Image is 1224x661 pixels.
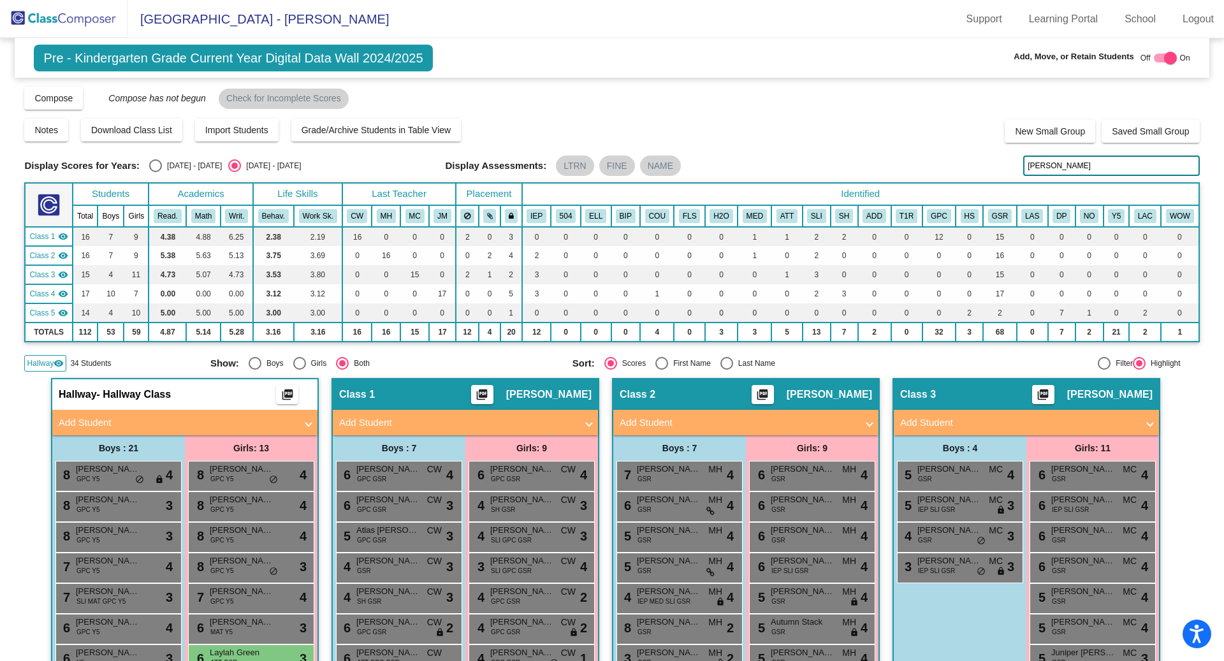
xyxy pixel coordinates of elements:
td: 0 [551,227,580,246]
button: NO [1080,209,1099,223]
th: English Language Learner [581,205,611,227]
td: 0 [400,227,429,246]
td: 2 [803,246,831,265]
td: 2.38 [253,227,294,246]
mat-chip: Check for Incomplete Scores [219,89,349,109]
td: 2 [831,227,858,246]
td: 0 [1129,227,1161,246]
td: 0 [858,227,891,246]
td: 16 [73,246,98,265]
td: 0 [891,227,922,246]
button: WOW [1166,209,1194,223]
td: 0 [400,246,429,265]
a: Learning Portal [1019,9,1109,29]
th: Headstart [956,205,983,227]
td: 0 [342,246,372,265]
td: 0 [456,303,479,323]
td: 3.12 [294,284,342,303]
td: 0 [1161,284,1198,303]
td: 2 [522,246,551,265]
td: 0 [372,284,400,303]
td: 5.63 [186,246,220,265]
th: ADHD Diagnosis [858,205,891,227]
th: Attendance Issues (Tardy/Absences) [771,205,802,227]
button: MED [743,209,767,223]
td: 0 [1161,265,1198,284]
td: 0 [891,265,922,284]
th: Counseling Supports [640,205,674,227]
button: JM [433,209,451,223]
td: 0 [611,284,641,303]
td: 16 [73,227,98,246]
a: Logout [1172,9,1224,29]
td: 2 [479,246,501,265]
th: Behavior Intervention Plan [611,205,641,227]
td: 0.00 [186,284,220,303]
td: 0 [738,284,771,303]
td: 0 [581,227,611,246]
button: DP [1053,209,1070,223]
th: Individualized Education Plan [522,205,551,227]
td: 0 [611,265,641,284]
td: 4.73 [149,265,186,284]
button: Math [191,209,215,223]
td: 3.75 [253,246,294,265]
td: 0 [1104,227,1130,246]
th: Courtney Walters [342,205,372,227]
td: 0 [956,246,983,265]
td: 0 [831,246,858,265]
mat-icon: visibility [58,231,68,242]
td: Courtney Walters - No Class Name [25,227,72,246]
td: 5.00 [149,303,186,323]
td: 17 [983,284,1017,303]
td: 0 [858,265,891,284]
td: 0 [400,284,429,303]
th: 504 Plan [551,205,580,227]
a: School [1114,9,1166,29]
button: ADD [863,209,886,223]
th: LAC [1129,205,1161,227]
button: CW [347,209,367,223]
td: 3 [500,227,522,246]
td: 0 [372,303,400,323]
td: 2 [456,265,479,284]
td: 4 [98,303,124,323]
td: 0 [1075,227,1104,246]
td: 0 [674,227,704,246]
td: 0 [1075,284,1104,303]
td: 4.38 [149,227,186,246]
td: 0 [342,265,372,284]
td: 0 [640,303,674,323]
td: 0 [1017,265,1048,284]
td: 0 [1017,284,1048,303]
span: Display Scores for Years: [24,160,140,171]
td: 7 [98,227,124,246]
div: [DATE] - [DATE] [162,160,222,171]
mat-expansion-panel-header: Add Student [894,410,1159,435]
td: 1 [500,303,522,323]
mat-expansion-panel-header: Add Student [613,410,878,435]
th: H2O Referral [705,205,738,227]
mat-icon: visibility [58,270,68,280]
span: Class 2 [29,250,55,261]
button: Print Students Details [276,385,298,404]
td: 5.13 [221,246,253,265]
button: New Small Group [1005,120,1095,143]
button: LAS [1021,209,1043,223]
td: 0 [858,246,891,265]
td: Melissa Carrier - No Class Name [25,265,72,284]
button: Print Students Details [752,385,774,404]
td: 0 [551,284,580,303]
td: 3 [522,284,551,303]
td: 4 [98,265,124,284]
button: GPC [927,209,951,223]
td: 0 [479,227,501,246]
td: 0 [1129,284,1161,303]
span: [GEOGRAPHIC_DATA] - [PERSON_NAME] [127,9,389,29]
button: Print Students Details [471,385,493,404]
td: 1 [738,246,771,265]
span: Saved Small Group [1112,126,1189,136]
th: Jasmine Mott [429,205,456,227]
td: 1 [479,265,501,284]
th: Daycare Preschool [1048,205,1075,227]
